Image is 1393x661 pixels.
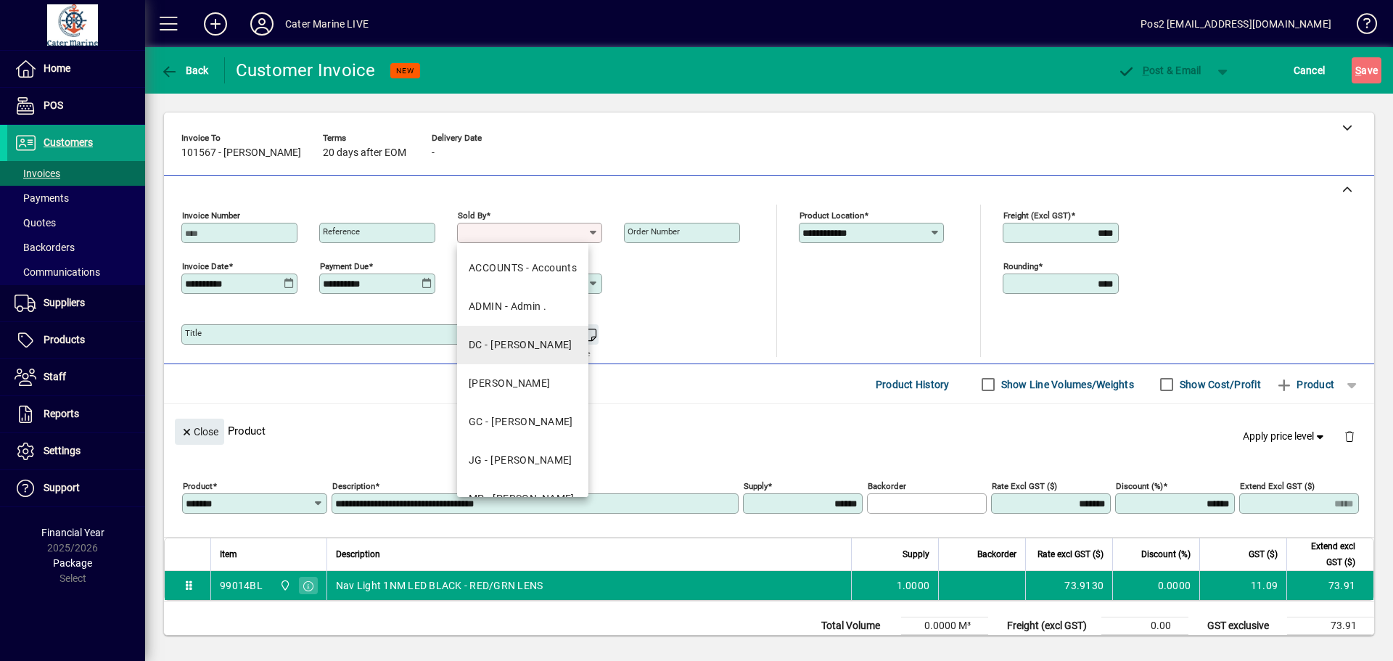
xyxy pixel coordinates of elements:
mat-label: Product [183,481,213,491]
td: Freight (excl GST) [1000,617,1101,635]
mat-label: Rate excl GST ($) [992,481,1057,491]
span: 20 days after EOM [323,147,406,159]
div: ACCOUNTS - Accounts [469,260,577,276]
mat-option: ACCOUNTS - Accounts [457,249,588,287]
td: Rounding [1000,635,1101,652]
mat-label: Sold by [458,210,486,221]
span: Extend excl GST ($) [1296,538,1355,570]
span: Back [160,65,209,76]
td: 11.09 [1199,571,1286,600]
span: Reports [44,408,79,419]
button: Post & Email [1110,57,1209,83]
mat-option: JG - John Giles [457,441,588,480]
span: Product [1275,373,1334,396]
span: Nav Light 1NM LED BLACK - RED/GRN LENS [336,578,543,593]
mat-label: Description [332,481,375,491]
mat-label: Order number [628,226,680,237]
span: Settings [44,445,81,456]
td: 0.0000 Kg [901,635,988,652]
span: Quotes [15,217,56,229]
span: P [1143,65,1149,76]
a: Payments [7,186,145,210]
span: Close [181,420,218,444]
mat-option: ADMIN - Admin . [457,287,588,326]
mat-label: Invoice date [182,261,229,271]
div: JG - [PERSON_NAME] [469,453,572,468]
span: GST ($) [1249,546,1278,562]
span: Invoices [15,168,60,179]
mat-label: Payment due [320,261,369,271]
mat-label: Rounding [1003,261,1038,271]
span: S [1355,65,1361,76]
span: Discount (%) [1141,546,1191,562]
td: 0.0000 [1112,571,1199,600]
span: ost & Email [1117,65,1201,76]
td: 0.00 [1101,617,1188,635]
span: Supply [903,546,929,562]
div: Cater Marine LIVE [285,12,369,36]
div: [PERSON_NAME] [469,376,551,391]
button: Back [157,57,213,83]
span: Cancel [1294,59,1326,82]
mat-option: DEB - Debbie McQuarters [457,364,588,403]
mat-label: Extend excl GST ($) [1240,481,1315,491]
span: Apply price level [1243,429,1327,444]
span: Rate excl GST ($) [1037,546,1104,562]
td: 11.09 [1287,635,1374,652]
span: Item [220,546,237,562]
span: Backorder [977,546,1016,562]
a: Backorders [7,235,145,260]
a: POS [7,88,145,124]
mat-label: Invoice number [182,210,240,221]
div: Pos2 [EMAIL_ADDRESS][DOMAIN_NAME] [1141,12,1331,36]
mat-label: Product location [800,210,864,221]
mat-label: Reference [323,226,360,237]
button: Add [192,11,239,37]
mat-option: DC - Dan Cleaver [457,326,588,364]
a: Staff [7,359,145,395]
app-page-header-button: Close [171,424,228,438]
app-page-header-button: Back [145,57,225,83]
button: Save [1352,57,1381,83]
span: Description [336,546,380,562]
button: Product History [870,371,956,398]
div: 99014BL [220,578,263,593]
span: ave [1355,59,1378,82]
app-page-header-button: Delete [1332,430,1367,443]
a: Knowledge Base [1346,3,1375,50]
div: Product [164,404,1374,457]
span: POS [44,99,63,111]
a: Reports [7,396,145,432]
mat-label: Supply [744,481,768,491]
div: DC - [PERSON_NAME] [469,337,572,353]
a: Support [7,470,145,506]
span: Products [44,334,85,345]
span: Financial Year [41,527,104,538]
mat-label: Freight (excl GST) [1003,210,1071,221]
span: Backorders [15,242,75,253]
button: Profile [239,11,285,37]
a: Invoices [7,161,145,186]
td: 0.00 [1101,635,1188,652]
div: GC - [PERSON_NAME] [469,414,573,430]
div: ADMIN - Admin . [469,299,547,314]
td: Total Volume [814,617,901,635]
mat-option: GC - Gerard Cantin [457,403,588,441]
mat-label: Discount (%) [1116,481,1163,491]
button: Product [1268,371,1341,398]
mat-label: Title [185,328,202,338]
td: 73.91 [1287,617,1374,635]
td: 0.0000 M³ [901,617,988,635]
label: Show Line Volumes/Weights [998,377,1134,392]
a: Quotes [7,210,145,235]
a: Home [7,51,145,87]
span: Customers [44,136,93,148]
div: MP - [PERSON_NAME] [469,491,575,506]
a: Products [7,322,145,358]
div: Customer Invoice [236,59,376,82]
span: - [432,147,435,159]
span: Communications [15,266,100,278]
span: Support [44,482,80,493]
span: Product History [876,373,950,396]
button: Close [175,419,224,445]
